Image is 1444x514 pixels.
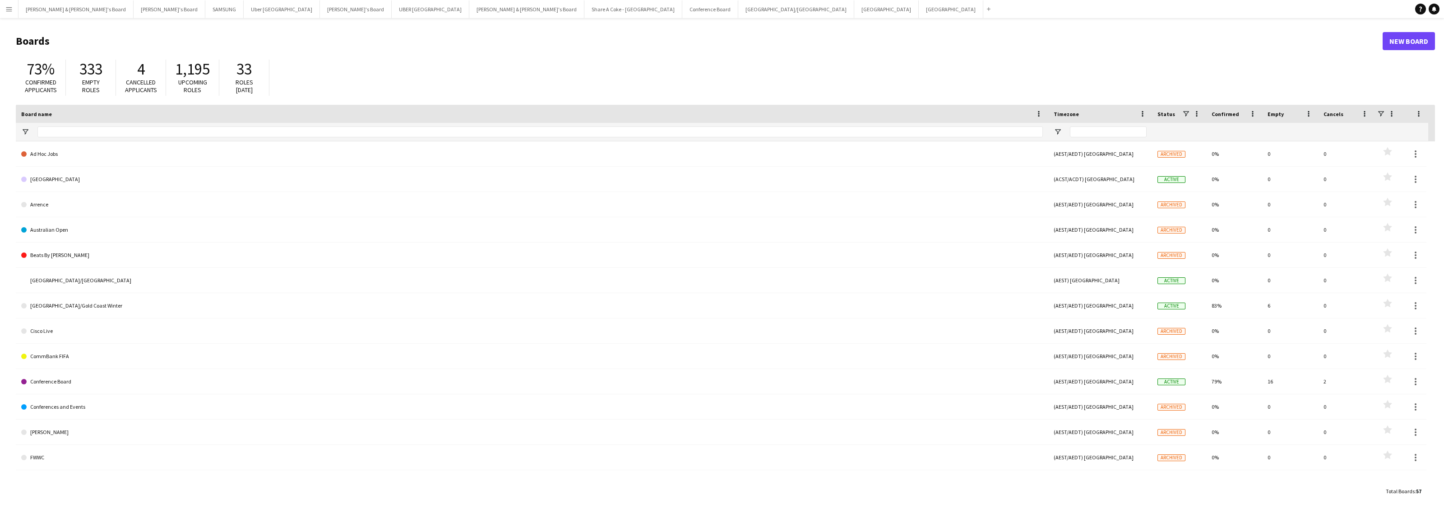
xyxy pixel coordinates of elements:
div: 0 [1262,344,1318,369]
a: [PERSON_NAME] [21,420,1043,445]
div: 0 [1318,470,1374,495]
div: 0 [1318,293,1374,318]
div: (AEST) [GEOGRAPHIC_DATA] [1048,268,1152,293]
div: 0 [1318,167,1374,192]
span: Archived [1157,404,1185,411]
div: 0 [1318,344,1374,369]
div: (AEST/AEDT) [GEOGRAPHIC_DATA] [1048,141,1152,166]
div: 0 [1262,141,1318,166]
div: 0% [1206,167,1262,192]
div: 0% [1206,470,1262,495]
span: Active [1157,303,1185,309]
div: 16 [1262,369,1318,394]
span: Active [1157,378,1185,385]
div: 6 [1262,293,1318,318]
div: (AEST/AEDT) [GEOGRAPHIC_DATA] [1048,394,1152,419]
div: (AEST/AEDT) [GEOGRAPHIC_DATA] [1048,192,1152,217]
button: [PERSON_NAME]'s Board [320,0,392,18]
input: Timezone Filter Input [1070,126,1147,137]
span: 33 [236,59,252,79]
button: [PERSON_NAME] & [PERSON_NAME]'s Board [19,0,134,18]
span: Confirmed [1212,111,1239,117]
a: [GEOGRAPHIC_DATA]/Gold Coast Winter [21,293,1043,318]
div: 0 [1262,318,1318,343]
a: [GEOGRAPHIC_DATA]/[GEOGRAPHIC_DATA] [21,268,1043,293]
button: [GEOGRAPHIC_DATA]/[GEOGRAPHIC_DATA] [738,0,854,18]
div: 0 [1318,243,1374,267]
button: Uber [GEOGRAPHIC_DATA] [244,0,320,18]
div: 0 [1262,217,1318,242]
div: (AEST/AEDT) [GEOGRAPHIC_DATA] [1048,445,1152,470]
a: Conferences and Events [21,394,1043,420]
div: (AEST/AEDT) [GEOGRAPHIC_DATA] [1048,344,1152,369]
span: Archived [1157,227,1185,234]
span: Empty [1268,111,1284,117]
div: (AEST/AEDT) [GEOGRAPHIC_DATA] [1048,470,1152,495]
span: Archived [1157,454,1185,461]
span: Confirmed applicants [25,78,57,94]
span: 57 [1416,488,1421,495]
div: 0 [1262,192,1318,217]
span: Archived [1157,429,1185,436]
a: Australian Open [21,217,1043,243]
div: 0 [1318,318,1374,343]
a: New Board [1383,32,1435,50]
span: 1,195 [175,59,210,79]
button: Share A Coke - [GEOGRAPHIC_DATA] [584,0,682,18]
div: 0 [1262,394,1318,419]
span: Empty roles [82,78,100,94]
a: FWWC [21,445,1043,470]
a: Conference Board [21,369,1043,394]
div: 0% [1206,445,1262,470]
div: (AEST/AEDT) [GEOGRAPHIC_DATA] [1048,369,1152,394]
span: Active [1157,176,1185,183]
div: 0% [1206,217,1262,242]
span: Archived [1157,201,1185,208]
h1: Boards [16,34,1383,48]
input: Board name Filter Input [37,126,1043,137]
div: 0 [1262,268,1318,293]
div: 0 [1318,394,1374,419]
div: 2 [1318,369,1374,394]
div: 0 [1318,141,1374,166]
span: Archived [1157,353,1185,360]
button: UBER [GEOGRAPHIC_DATA] [392,0,469,18]
div: 0% [1206,344,1262,369]
button: Open Filter Menu [21,128,29,136]
div: 0 [1262,243,1318,267]
div: 0% [1206,243,1262,267]
div: 0% [1206,192,1262,217]
div: 0 [1318,217,1374,242]
span: 4 [137,59,145,79]
a: Cisco Live [21,318,1043,344]
a: CommBank FIFA [21,344,1043,369]
span: Archived [1157,252,1185,259]
button: [GEOGRAPHIC_DATA] [854,0,919,18]
div: 0% [1206,268,1262,293]
div: 0 [1262,470,1318,495]
a: Hayanah [21,470,1043,495]
a: [GEOGRAPHIC_DATA] [21,167,1043,192]
div: 0 [1262,420,1318,444]
div: 83% [1206,293,1262,318]
div: 0% [1206,420,1262,444]
div: 0 [1318,420,1374,444]
a: Ad Hoc Jobs [21,141,1043,167]
div: 0% [1206,141,1262,166]
div: (AEST/AEDT) [GEOGRAPHIC_DATA] [1048,243,1152,267]
div: 0% [1206,318,1262,343]
span: 333 [79,59,102,79]
div: 0 [1262,445,1318,470]
span: Roles [DATE] [236,78,253,94]
span: Active [1157,277,1185,284]
div: : [1386,482,1421,500]
span: 73% [27,59,55,79]
span: Cancels [1324,111,1343,117]
div: 0 [1262,167,1318,192]
button: [PERSON_NAME]'s Board [134,0,205,18]
div: (ACST/ACDT) [GEOGRAPHIC_DATA] [1048,167,1152,192]
div: (AEST/AEDT) [GEOGRAPHIC_DATA] [1048,420,1152,444]
button: SAMSUNG [205,0,244,18]
button: [GEOGRAPHIC_DATA] [919,0,983,18]
span: Upcoming roles [178,78,207,94]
